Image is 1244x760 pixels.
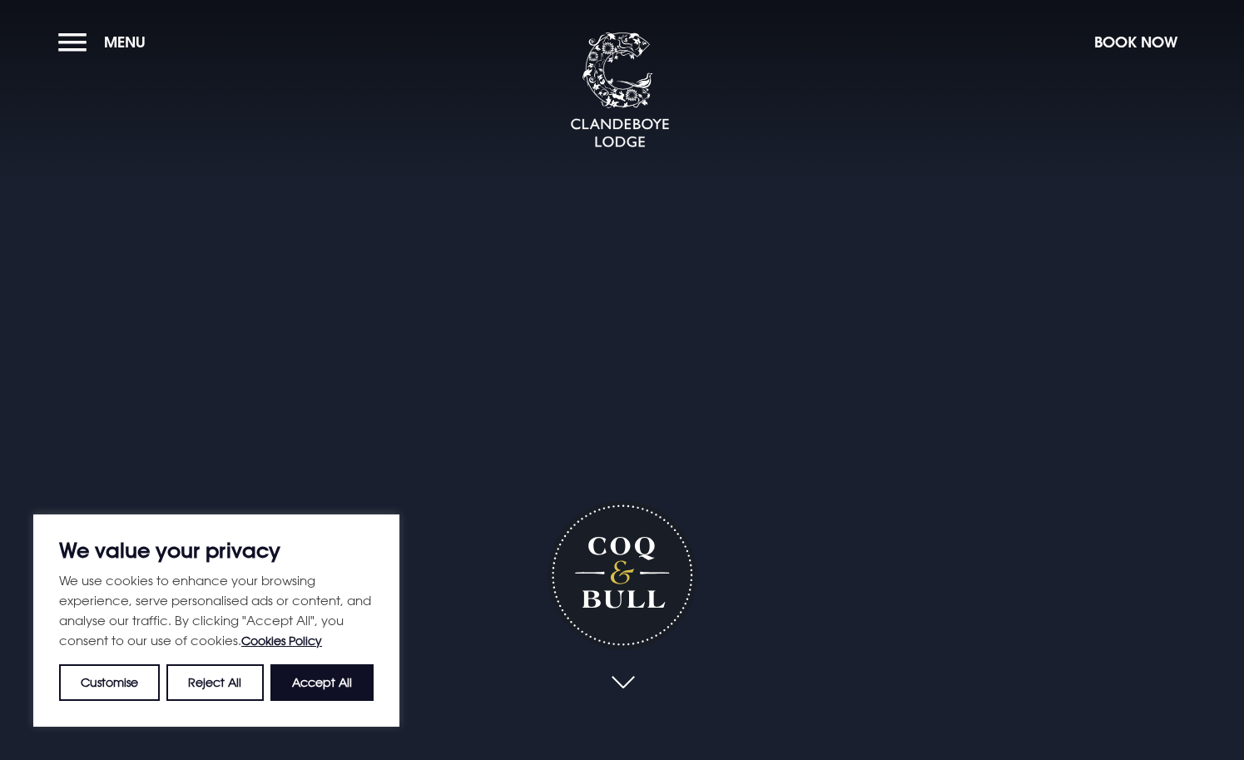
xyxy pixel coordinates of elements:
[241,633,322,648] a: Cookies Policy
[570,32,670,149] img: Clandeboye Lodge
[270,664,374,701] button: Accept All
[58,24,154,60] button: Menu
[59,540,374,560] p: We value your privacy
[104,32,146,52] span: Menu
[59,664,160,701] button: Customise
[166,664,263,701] button: Reject All
[33,514,399,727] div: We value your privacy
[59,570,374,651] p: We use cookies to enhance your browsing experience, serve personalised ads or content, and analys...
[548,500,696,649] h1: Coq & Bull
[1086,24,1186,60] button: Book Now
